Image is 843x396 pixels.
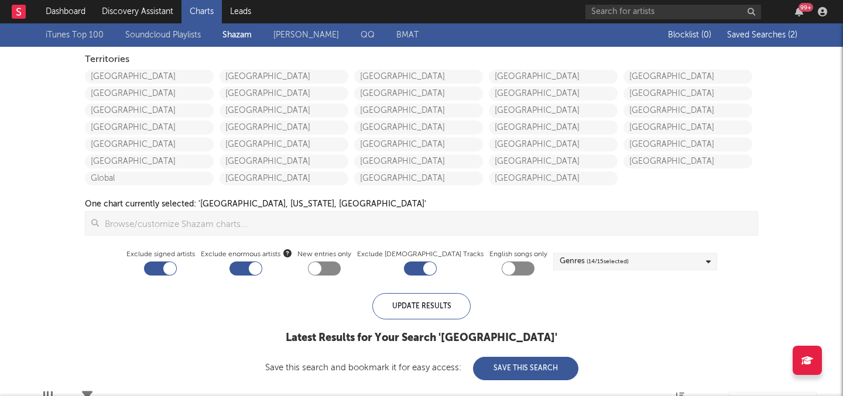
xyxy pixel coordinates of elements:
a: [GEOGRAPHIC_DATA] [354,87,483,101]
a: iTunes Top 100 [46,28,104,42]
span: ( 0 ) [701,31,711,39]
span: Exclude enormous artists [201,247,292,261]
a: [GEOGRAPHIC_DATA] [489,70,618,84]
span: ( 2 ) [788,31,797,39]
a: [GEOGRAPHIC_DATA] [354,120,483,135]
a: BMAT [396,28,419,42]
a: [GEOGRAPHIC_DATA] [220,104,348,118]
label: Exclude signed artists [126,247,195,261]
a: Global [85,171,214,185]
div: Latest Results for Your Search ' [GEOGRAPHIC_DATA] ' [265,331,578,345]
a: [GEOGRAPHIC_DATA] [85,70,214,84]
a: [GEOGRAPHIC_DATA] [85,154,214,168]
a: [GEOGRAPHIC_DATA] [489,104,618,118]
div: Update Results [372,293,471,319]
a: [GEOGRAPHIC_DATA] [489,154,618,168]
div: 99 + [799,3,813,12]
div: Save this search and bookmark it for easy access: [265,363,578,372]
a: [GEOGRAPHIC_DATA] [489,171,618,185]
a: Soundcloud Playlists [125,28,201,42]
a: [GEOGRAPHIC_DATA] [354,70,483,84]
a: [GEOGRAPHIC_DATA] [623,87,752,101]
span: ( 14 / 15 selected) [587,254,629,268]
a: [GEOGRAPHIC_DATA] [354,154,483,168]
span: Saved Searches [727,31,797,39]
label: Exclude [DEMOGRAPHIC_DATA] Tracks [357,247,484,261]
a: [GEOGRAPHIC_DATA] [220,87,348,101]
a: [GEOGRAPHIC_DATA] [354,171,483,185]
div: One chart currently selected: ' [GEOGRAPHIC_DATA], [US_STATE], [GEOGRAPHIC_DATA] ' [85,197,426,211]
a: [GEOGRAPHIC_DATA] [623,70,752,84]
a: [GEOGRAPHIC_DATA] [489,87,618,101]
a: [GEOGRAPHIC_DATA] [623,120,752,135]
a: [GEOGRAPHIC_DATA] [220,120,348,135]
div: Territories [85,53,758,67]
a: [GEOGRAPHIC_DATA] [623,154,752,168]
a: [GEOGRAPHIC_DATA] [489,137,618,151]
a: [GEOGRAPHIC_DATA] [220,70,348,84]
a: [GEOGRAPHIC_DATA] [489,120,618,135]
a: [GEOGRAPHIC_DATA] [85,104,214,118]
a: [GEOGRAPHIC_DATA] [354,104,483,118]
button: Save This Search [473,357,578,380]
label: English songs only [489,247,547,261]
a: [GEOGRAPHIC_DATA] [354,137,483,151]
a: [GEOGRAPHIC_DATA] [623,137,752,151]
a: [GEOGRAPHIC_DATA] [85,137,214,151]
a: [PERSON_NAME] [273,28,339,42]
a: [GEOGRAPHIC_DATA] [220,171,348,185]
a: [GEOGRAPHIC_DATA] [85,87,214,101]
a: [GEOGRAPHIC_DATA] [623,104,752,118]
button: Saved Searches (2) [724,30,797,40]
a: [GEOGRAPHIC_DATA] [220,137,348,151]
button: 99+ [795,7,803,16]
a: QQ [361,28,375,42]
input: Search for artists [585,5,761,19]
a: [GEOGRAPHIC_DATA] [85,120,214,135]
a: [GEOGRAPHIC_DATA] [220,154,348,168]
input: Browse/customize Shazam charts... [99,212,758,235]
span: Blocklist [668,31,711,39]
button: Exclude enormous artists [283,247,292,259]
label: New entries only [297,247,351,261]
div: Genres [560,254,629,268]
